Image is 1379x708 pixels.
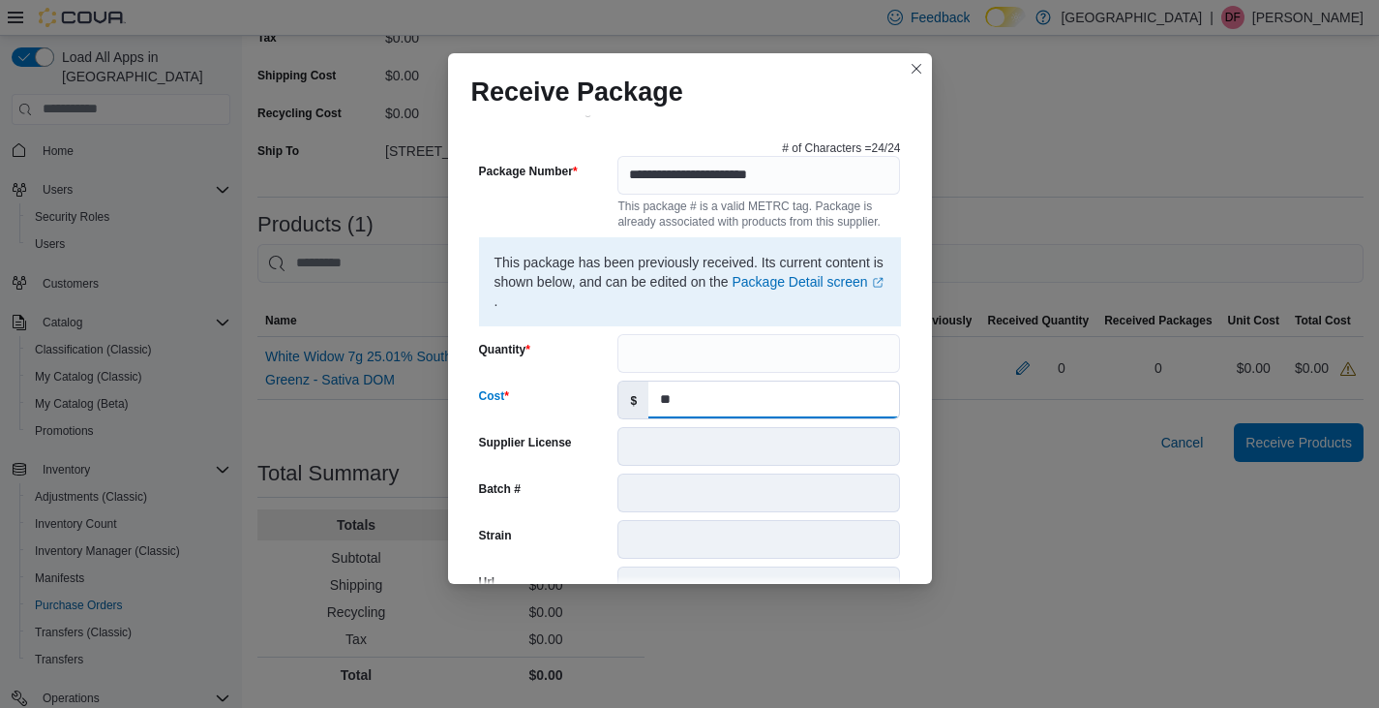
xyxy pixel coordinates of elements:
label: Quantity [479,342,530,357]
h1: Receive Package [471,77,683,108]
label: Batch # [479,481,521,497]
p: # of Characters = 24 /24 [782,140,900,156]
label: Supplier License [479,435,572,450]
label: Strain [479,528,512,543]
svg: External link [872,277,884,289]
div: This package # is a valid METRC tag. Package is already associated with products from this supplier. [617,195,900,230]
button: Closes this modal window [905,57,928,80]
label: Package Number [479,164,578,179]
label: Cost [479,388,509,404]
p: This package has been previously received. Its current content is shown below, and can be edited ... [495,253,885,311]
a: Package Detail screenExternal link [732,274,883,290]
label: Url [479,574,495,590]
label: $ [618,382,648,418]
